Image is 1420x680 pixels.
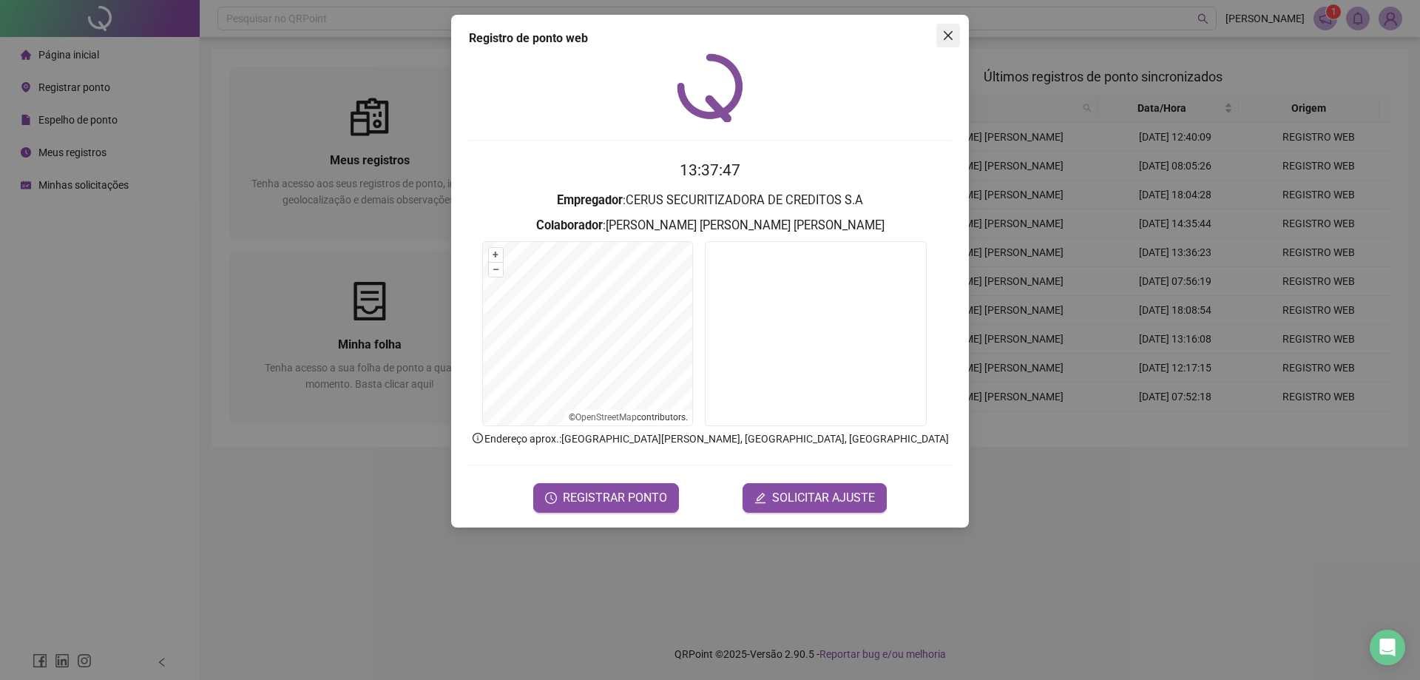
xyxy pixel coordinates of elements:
button: Close [936,24,960,47]
button: + [489,248,503,262]
a: OpenStreetMap [575,412,637,423]
span: clock-circle [545,492,557,504]
h3: : CERUS SECURITIZADORA DE CREDITOS S.A [469,191,951,210]
span: edit [754,492,766,504]
div: Registro de ponto web [469,30,951,47]
p: Endereço aprox. : [GEOGRAPHIC_DATA][PERSON_NAME], [GEOGRAPHIC_DATA], [GEOGRAPHIC_DATA] [469,431,951,447]
strong: Empregador [557,193,623,207]
span: REGISTRAR PONTO [563,489,667,507]
span: close [942,30,954,41]
button: editSOLICITAR AJUSTE [743,483,887,513]
button: REGISTRAR PONTO [533,483,679,513]
img: QRPoint [677,53,743,122]
button: – [489,263,503,277]
h3: : [PERSON_NAME] [PERSON_NAME] [PERSON_NAME] [469,216,951,235]
span: SOLICITAR AJUSTE [772,489,875,507]
span: info-circle [471,431,484,445]
time: 13:37:47 [680,161,740,179]
li: © contributors. [569,412,688,423]
strong: Colaborador [536,218,603,232]
div: Open Intercom Messenger [1370,630,1405,665]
